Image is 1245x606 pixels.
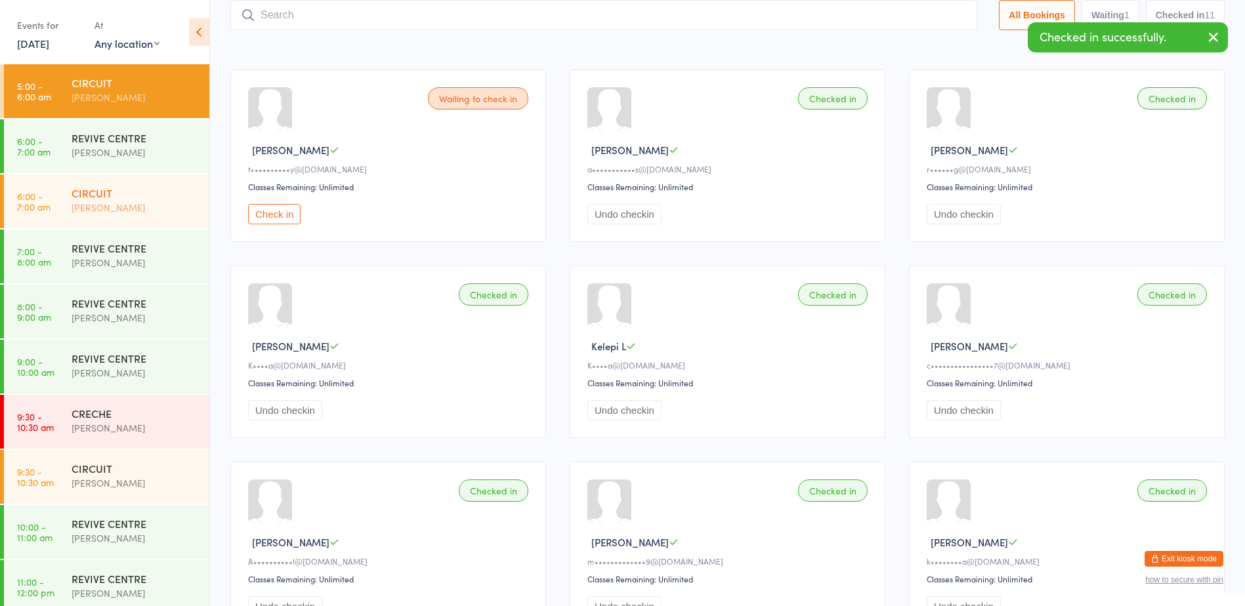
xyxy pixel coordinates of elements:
[4,285,209,338] a: 8:00 -9:00 amREVIVE CENTRE[PERSON_NAME]
[17,466,54,487] time: 9:30 - 10:30 am
[927,204,1001,224] button: Undo checkin
[591,143,669,157] span: [PERSON_NAME]
[798,87,868,110] div: Checked in
[72,241,198,255] div: REVIVE CENTRE
[72,145,198,160] div: [PERSON_NAME]
[17,14,81,36] div: Events for
[927,400,1001,420] button: Undo checkin
[4,505,209,559] a: 10:00 -11:00 amREVIVE CENTRE[PERSON_NAME]
[17,81,51,102] time: 5:00 - 6:00 am
[17,246,51,267] time: 7:00 - 8:00 am
[17,521,53,542] time: 10:00 - 11:00 am
[927,181,1211,192] div: Classes Remaining: Unlimited
[428,87,528,110] div: Waiting to check in
[4,174,209,228] a: 6:00 -7:00 amCIRCUIT[PERSON_NAME]
[17,576,54,597] time: 11:00 - 12:00 pm
[587,163,872,174] div: a•••••••••••s@[DOMAIN_NAME]
[248,573,532,584] div: Classes Remaining: Unlimited
[927,377,1211,388] div: Classes Remaining: Unlimited
[587,181,872,192] div: Classes Remaining: Unlimited
[931,143,1008,157] span: [PERSON_NAME]
[17,356,54,377] time: 9:00 - 10:00 am
[72,516,198,531] div: REVIVE CENTRE
[1028,22,1228,52] div: Checked in successfully.
[72,586,198,601] div: [PERSON_NAME]
[4,450,209,504] a: 9:30 -10:30 amCIRCUIT[PERSON_NAME]
[587,359,872,371] div: K••••a@[DOMAIN_NAME]
[72,296,198,310] div: REVIVE CENTRE
[927,555,1211,567] div: k••••••••a@[DOMAIN_NAME]
[72,186,198,200] div: CIRCUIT
[4,119,209,173] a: 6:00 -7:00 amREVIVE CENTRE[PERSON_NAME]
[4,340,209,394] a: 9:00 -10:00 amREVIVE CENTRE[PERSON_NAME]
[459,479,528,502] div: Checked in
[1124,10,1129,20] div: 1
[17,36,49,51] a: [DATE]
[1145,551,1223,567] button: Exit kiosk mode
[95,14,159,36] div: At
[4,395,209,449] a: 9:30 -10:30 amCRECHE[PERSON_NAME]
[587,377,872,388] div: Classes Remaining: Unlimited
[4,64,209,118] a: 5:00 -6:00 amCIRCUIT[PERSON_NAME]
[587,555,872,567] div: m•••••••••••••9@[DOMAIN_NAME]
[72,406,198,420] div: CRECHE
[252,535,329,549] span: [PERSON_NAME]
[587,573,872,584] div: Classes Remaining: Unlimited
[248,163,532,174] div: t••••••••••y@[DOMAIN_NAME]
[1137,87,1207,110] div: Checked in
[587,400,662,420] button: Undo checkin
[798,283,868,306] div: Checked in
[72,475,198,491] div: [PERSON_NAME]
[798,479,868,502] div: Checked in
[1145,575,1223,584] button: how to secure with pin
[72,90,198,105] div: [PERSON_NAME]
[1204,10,1215,20] div: 11
[927,359,1211,371] div: c••••••••••••••••7@[DOMAIN_NAME]
[1137,479,1207,502] div: Checked in
[248,359,532,371] div: K••••a@[DOMAIN_NAME]
[591,535,669,549] span: [PERSON_NAME]
[72,420,198,435] div: [PERSON_NAME]
[931,339,1008,353] span: [PERSON_NAME]
[248,377,532,388] div: Classes Remaining: Unlimited
[459,283,528,306] div: Checked in
[248,181,532,192] div: Classes Remaining: Unlimited
[95,36,159,51] div: Any location
[72,531,198,546] div: [PERSON_NAME]
[252,339,329,353] span: [PERSON_NAME]
[1137,283,1207,306] div: Checked in
[248,400,322,420] button: Undo checkin
[248,555,532,567] div: A••••••••••l@[DOMAIN_NAME]
[72,310,198,325] div: [PERSON_NAME]
[72,255,198,270] div: [PERSON_NAME]
[252,143,329,157] span: [PERSON_NAME]
[587,204,662,224] button: Undo checkin
[72,200,198,215] div: [PERSON_NAME]
[927,163,1211,174] div: r••••••g@[DOMAIN_NAME]
[927,573,1211,584] div: Classes Remaining: Unlimited
[72,75,198,90] div: CIRCUIT
[72,365,198,380] div: [PERSON_NAME]
[17,136,51,157] time: 6:00 - 7:00 am
[17,301,51,322] time: 8:00 - 9:00 am
[17,411,54,432] time: 9:30 - 10:30 am
[72,131,198,145] div: REVIVE CENTRE
[931,535,1008,549] span: [PERSON_NAME]
[72,351,198,365] div: REVIVE CENTRE
[17,191,51,212] time: 6:00 - 7:00 am
[591,339,626,353] span: Kelepi L
[4,230,209,283] a: 7:00 -8:00 amREVIVE CENTRE[PERSON_NAME]
[72,571,198,586] div: REVIVE CENTRE
[72,461,198,475] div: CIRCUIT
[248,204,301,224] button: Check in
